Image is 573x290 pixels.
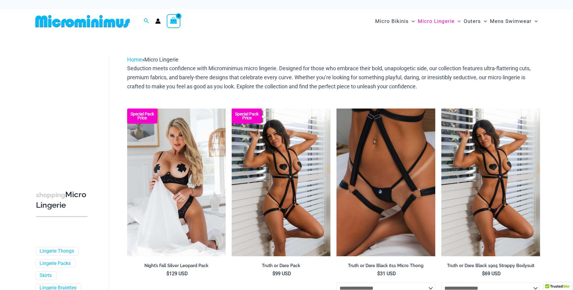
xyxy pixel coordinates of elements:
[127,109,226,256] img: Nights Fall Silver Leopard 1036 Bra 6046 Thong 09v2
[144,17,149,25] a: Search icon link
[377,271,380,276] span: $
[418,14,455,29] span: Micro Lingerie
[441,263,540,271] a: Truth or Dare Black 1905 Strappy Bodysuit
[455,14,461,29] span: Menu Toggle
[127,109,226,256] a: Nights Fall Silver Leopard 1036 Bra 6046 Thong 09v2 Nights Fall Silver Leopard 1036 Bra 6046 Thon...
[441,263,540,269] h2: Truth or Dare Black 1905 Strappy Bodysuit
[166,271,169,276] span: $
[232,112,262,120] b: Special Pack Price
[127,112,157,120] b: Special Pack Price
[166,271,188,276] bdi: 129 USD
[374,12,416,30] a: Micro BikinisMenu ToggleMenu Toggle
[336,109,435,256] a: Truth or Dare Black Micro 02Truth or Dare Black 1905 Bodysuit 611 Micro 12Truth or Dare Black 190...
[481,14,487,29] span: Menu Toggle
[33,14,132,28] img: MM SHOP LOGO FLAT
[36,191,65,199] span: shopping
[144,56,179,63] span: Micro Lingerie
[127,263,226,269] h2: Night’s Fall Silver Leopard Pack
[377,271,396,276] bdi: 31 USD
[40,273,52,279] a: Skirts
[409,14,415,29] span: Menu Toggle
[336,263,435,269] h2: Truth or Dare Black 611 Micro Thong
[375,14,409,29] span: Micro Bikinis
[272,271,291,276] bdi: 99 USD
[272,271,275,276] span: $
[127,64,540,91] p: Seduction meets confidence with Microminimus micro lingerie. Designed for those who embrace their...
[40,260,71,267] a: Lingerie Packs
[232,263,330,269] h2: Truth or Dare Pack
[36,50,90,171] iframe: TrustedSite Certified
[490,14,532,29] span: Mens Swimwear
[482,271,485,276] span: $
[155,18,161,24] a: Account icon link
[36,190,88,210] h3: Micro Lingerie
[441,109,540,256] img: Truth or Dare Black 1905 Bodysuit 611 Micro 07
[482,271,501,276] bdi: 69 USD
[127,56,179,63] span: »
[462,12,488,30] a: OutersMenu ToggleMenu Toggle
[40,248,74,254] a: Lingerie Thongs
[127,263,226,271] a: Night’s Fall Silver Leopard Pack
[232,263,330,271] a: Truth or Dare Pack
[416,12,462,30] a: Micro LingerieMenu ToggleMenu Toggle
[532,14,538,29] span: Menu Toggle
[167,14,181,28] a: View Shopping Cart, empty
[336,263,435,271] a: Truth or Dare Black 611 Micro Thong
[488,12,539,30] a: Mens SwimwearMenu ToggleMenu Toggle
[232,109,330,256] img: Truth or Dare Black 1905 Bodysuit 611 Micro 07
[373,11,540,31] nav: Site Navigation
[336,109,435,256] img: Truth or Dare Black Micro 02
[127,56,142,63] a: Home
[464,14,481,29] span: Outers
[441,109,540,256] a: Truth or Dare Black 1905 Bodysuit 611 Micro 07Truth or Dare Black 1905 Bodysuit 611 Micro 05Truth...
[232,109,330,256] a: Truth or Dare Black 1905 Bodysuit 611 Micro 07 Truth or Dare Black 1905 Bodysuit 611 Micro 06Trut...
